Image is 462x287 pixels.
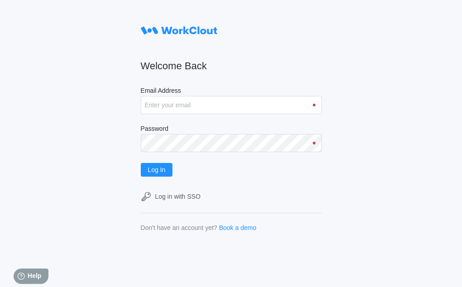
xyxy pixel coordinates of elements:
a: Log in with SSO [141,191,322,202]
button: Log In [141,163,173,177]
input: Enter your email [141,96,322,114]
label: Password [141,125,322,134]
div: Don't have an account yet? [141,224,217,231]
a: Book a demo [219,224,257,231]
h2: Welcome Back [141,60,322,72]
div: Log in with SSO [155,193,200,200]
span: Log In [148,167,166,173]
label: Email Address [141,87,322,96]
